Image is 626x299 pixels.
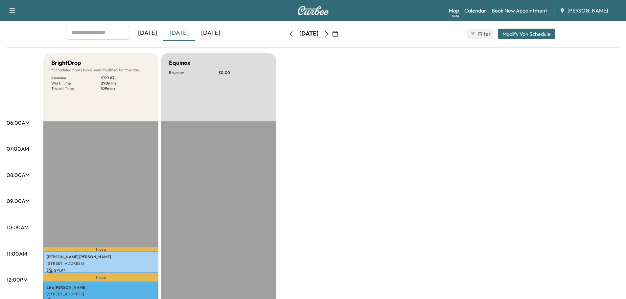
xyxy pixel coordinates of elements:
p: [STREET_ADDRESS] [47,261,155,266]
p: [PERSON_NAME] [PERSON_NAME] [47,254,155,260]
span: [PERSON_NAME] [568,7,608,14]
p: $ 79.97 [47,267,155,273]
div: Beta [452,13,459,18]
a: Book New Appointment [492,7,547,14]
p: Transit Time [51,86,101,91]
a: Calendar [464,7,486,14]
p: 08:00AM [7,171,30,179]
button: Filter [467,29,493,39]
h5: Equinox [169,58,190,67]
p: $ 0.00 [219,70,268,75]
p: 07:00AM [7,145,29,153]
p: Scheduled hours have been modified for this day [51,67,151,73]
p: 06:00AM [7,119,30,127]
p: 11:00AM [7,250,27,258]
p: [STREET_ADDRESS] [47,291,155,297]
p: 10:00AM [7,223,29,231]
p: 109 mins [101,86,151,91]
p: Lita [PERSON_NAME] [47,285,155,290]
p: Work Time [51,81,101,86]
button: Modify Van Schedule [498,29,555,39]
span: Filter [478,30,490,38]
p: 290 mins [101,81,151,86]
div: [DATE] [299,30,318,38]
p: $ 199.87 [101,75,151,81]
h5: BrightDrop [51,58,81,67]
p: Revenue [169,70,219,75]
div: [DATE] [163,26,195,41]
p: 12:00PM [7,276,28,284]
div: [DATE] [195,26,226,41]
a: MapBeta [449,7,459,14]
p: Travel [43,247,158,251]
p: Revenue [51,75,101,81]
div: [DATE] [132,26,163,41]
img: Curbee Logo [297,6,329,15]
p: 09:00AM [7,197,30,205]
p: Travel [43,273,158,282]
